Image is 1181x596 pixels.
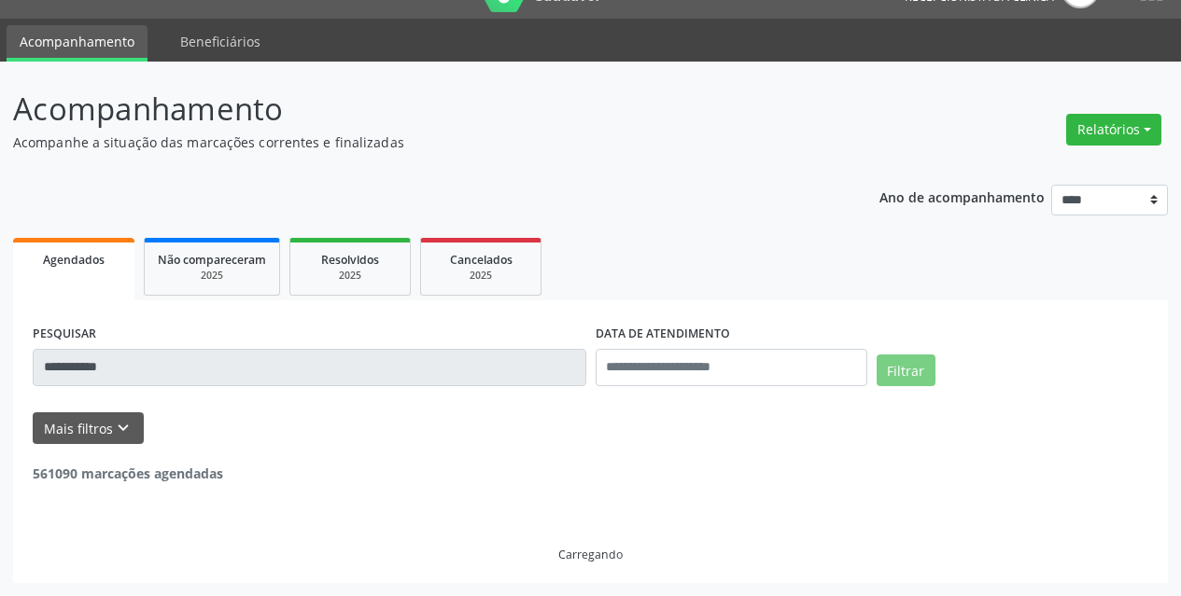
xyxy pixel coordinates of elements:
strong: 561090 marcações agendadas [33,464,223,482]
div: Carregando [558,547,623,562]
div: 2025 [434,269,527,283]
p: Ano de acompanhamento [879,185,1045,208]
span: Resolvidos [321,252,379,268]
a: Acompanhamento [7,25,148,62]
a: Beneficiários [167,25,274,58]
i: keyboard_arrow_down [113,418,134,438]
p: Acompanhamento [13,86,822,132]
label: DATA DE ATENDIMENTO [596,320,730,349]
p: Acompanhe a situação das marcações correntes e finalizadas [13,132,822,152]
button: Mais filtroskeyboard_arrow_down [33,412,144,445]
div: 2025 [303,269,397,283]
span: Agendados [43,252,105,268]
label: PESQUISAR [33,320,96,349]
button: Filtrar [877,354,935,386]
button: Relatórios [1066,114,1161,146]
span: Cancelados [450,252,513,268]
div: 2025 [158,269,266,283]
span: Não compareceram [158,252,266,268]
